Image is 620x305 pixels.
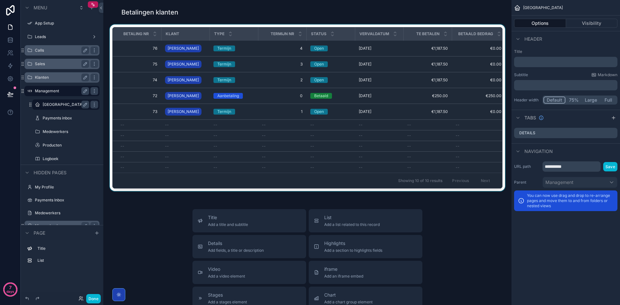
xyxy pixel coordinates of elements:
[416,31,439,36] span: Te betalen
[34,169,67,176] span: Hidden pages
[565,97,582,104] button: 75%
[208,240,264,247] span: Details
[37,258,97,263] label: List
[35,61,87,66] label: Sales
[324,222,380,227] span: Add a list related to this record
[192,235,306,258] button: DetailsAdd fields, a title or description
[359,31,389,36] span: Vervaldatum
[208,248,264,253] span: Add fields, a title or description
[214,31,224,36] span: Type
[34,230,45,236] span: Page
[35,21,98,26] label: App Setup
[582,97,600,104] button: Large
[37,246,97,251] label: Title
[35,75,87,80] label: Klanten
[514,72,528,77] label: Subtitle
[208,274,245,279] span: Add a video element
[35,34,89,39] label: Leads
[324,266,363,272] span: iframe
[514,180,540,185] label: Parent
[6,287,14,296] p: days
[9,284,12,291] p: 7
[519,130,535,136] label: Details
[514,19,566,28] button: Options
[527,193,614,208] p: You can now use drag and drop to re-arrange pages and move them to and from folders or nested views
[324,274,363,279] span: Add an iframe embed
[523,5,563,10] span: [GEOGRAPHIC_DATA]
[514,80,617,90] div: scrollable content
[35,88,87,94] label: Management
[524,115,536,121] span: Tabs
[208,292,247,298] span: Stages
[35,223,87,229] label: Nieuwe lead
[43,156,98,161] label: Logboek
[598,72,617,77] span: Markdown
[324,292,373,298] span: Chart
[524,36,542,42] span: Header
[514,97,540,103] label: Header width
[514,164,540,169] label: URL path
[34,5,47,11] span: Menu
[309,209,422,232] button: ListAdd a list related to this record
[600,97,616,104] button: Full
[324,248,382,253] span: Add a section to highlights fields
[192,209,306,232] button: TitleAdd a title and subtitle
[324,214,380,221] span: List
[524,148,553,155] span: Navigation
[514,49,617,54] label: Title
[324,300,373,305] span: Add a chart group element
[309,235,422,258] button: HighlightsAdd a section to highlights fields
[311,31,326,36] span: Status
[458,31,493,36] span: Betaald bedrag
[35,210,98,216] label: Medewerkers
[545,179,573,186] span: Management
[208,222,248,227] span: Add a title and subtitle
[542,177,617,188] button: Management
[21,240,103,272] div: scrollable content
[35,48,87,53] label: Calls
[43,143,98,148] label: Producten
[324,240,382,247] span: Highlights
[166,31,179,36] span: Klant
[566,19,618,28] button: Visibility
[43,116,98,121] label: Payments inbox
[398,178,442,183] span: Showing 10 of 10 results
[208,266,245,272] span: Video
[271,31,294,36] span: Termijn nr
[603,162,617,171] button: Save
[43,102,87,107] label: [GEOGRAPHIC_DATA]
[514,57,617,67] div: scrollable content
[123,31,149,36] span: Betaling nr
[543,97,565,104] button: Default
[208,300,247,305] span: Add a stages element
[35,185,98,190] label: My Profile
[35,198,98,203] label: Payments Inbox
[591,72,617,77] a: Markdown
[43,129,98,134] label: Medewerkers
[86,294,101,303] button: Done
[208,214,248,221] span: Title
[192,261,306,284] button: VideoAdd a video element
[309,261,422,284] button: iframeAdd an iframe embed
